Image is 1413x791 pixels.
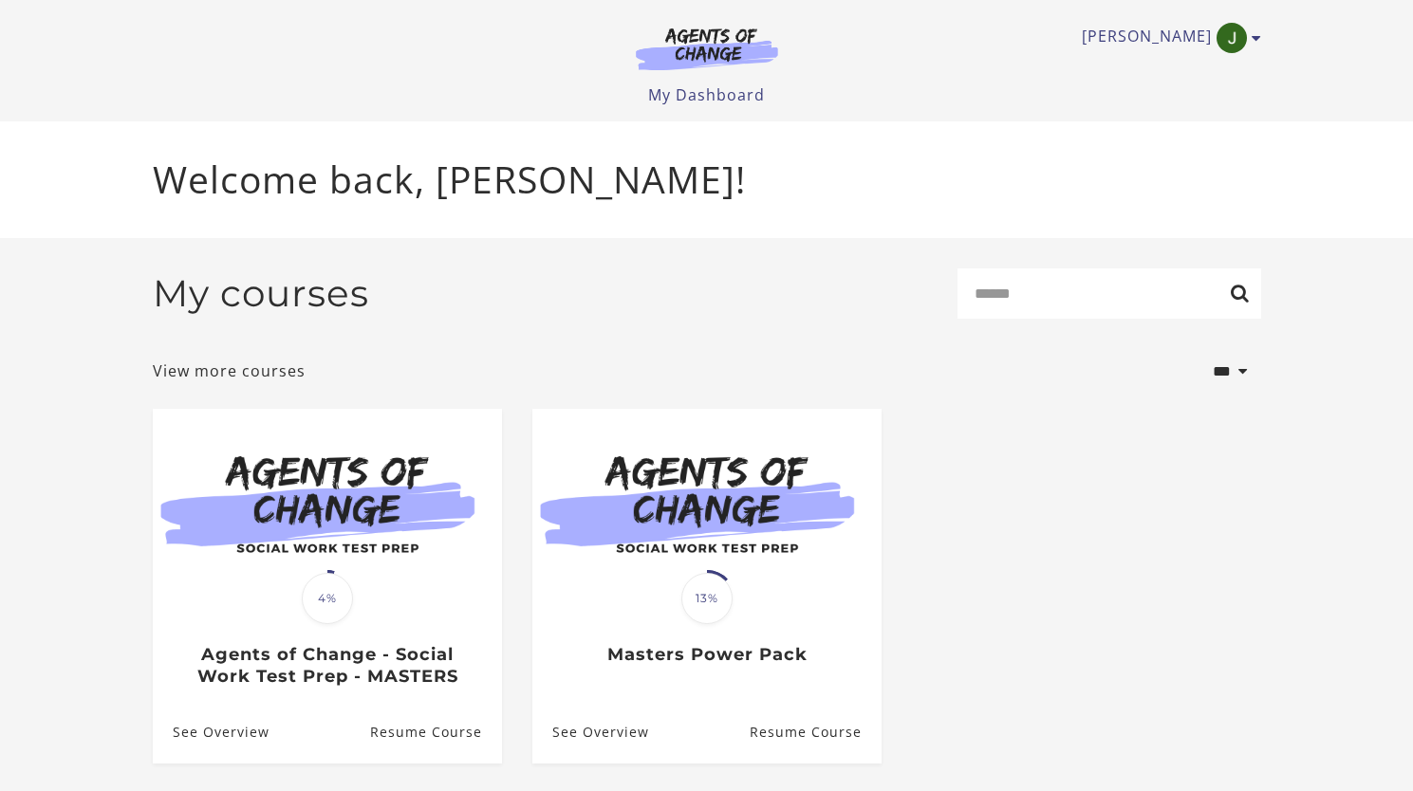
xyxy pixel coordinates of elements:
[369,702,501,763] a: Agents of Change - Social Work Test Prep - MASTERS: Resume Course
[302,573,353,624] span: 4%
[648,84,765,105] a: My Dashboard
[749,702,881,763] a: Masters Power Pack: Resume Course
[1082,23,1252,53] a: Toggle menu
[532,702,649,763] a: Masters Power Pack: See Overview
[616,27,798,70] img: Agents of Change Logo
[552,644,861,666] h3: Masters Power Pack
[153,152,1261,208] p: Welcome back, [PERSON_NAME]!
[153,359,306,382] a: View more courses
[681,573,733,624] span: 13%
[153,271,369,316] h2: My courses
[153,702,270,763] a: Agents of Change - Social Work Test Prep - MASTERS: See Overview
[173,644,481,687] h3: Agents of Change - Social Work Test Prep - MASTERS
